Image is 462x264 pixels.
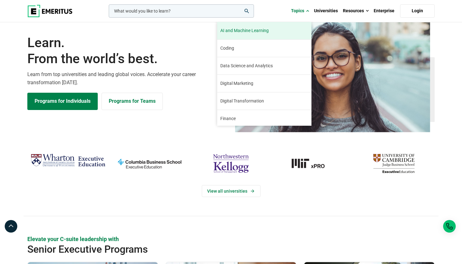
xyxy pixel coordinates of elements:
[102,93,163,110] a: Explore for Business
[202,185,261,197] a: View Universities
[112,151,187,176] img: columbia-business-school
[217,57,311,74] a: Data Science and Analytics
[235,17,430,132] img: Learn from the world's best
[217,75,311,92] a: Digital Marketing
[27,235,435,243] p: Elevate your C-suite leadership with
[193,151,268,176] img: northwestern-kellogg
[400,4,435,18] a: Login
[27,243,394,256] h2: Senior Executive Programs
[220,63,273,69] span: Data Science and Analytics
[275,151,350,176] img: MIT xPRO
[356,151,432,176] img: cambridge-judge-business-school
[220,98,264,104] span: Digital Transformation
[109,4,254,18] input: woocommerce-product-search-field-0
[220,27,269,34] span: AI and Machine Learning
[27,51,227,67] span: From the world’s best.
[27,93,98,110] a: Explore Programs
[220,45,234,52] span: Coding
[220,115,236,122] span: Finance
[220,80,253,87] span: Digital Marketing
[217,110,311,127] a: Finance
[275,151,350,176] a: MIT-xPRO
[217,22,311,39] a: AI and Machine Learning
[217,92,311,110] a: Digital Transformation
[27,35,227,67] h1: Learn.
[27,70,227,86] p: Learn from top universities and leading global voices. Accelerate your career transformation [DATE].
[30,151,106,170] img: Wharton Executive Education
[217,40,311,57] a: Coding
